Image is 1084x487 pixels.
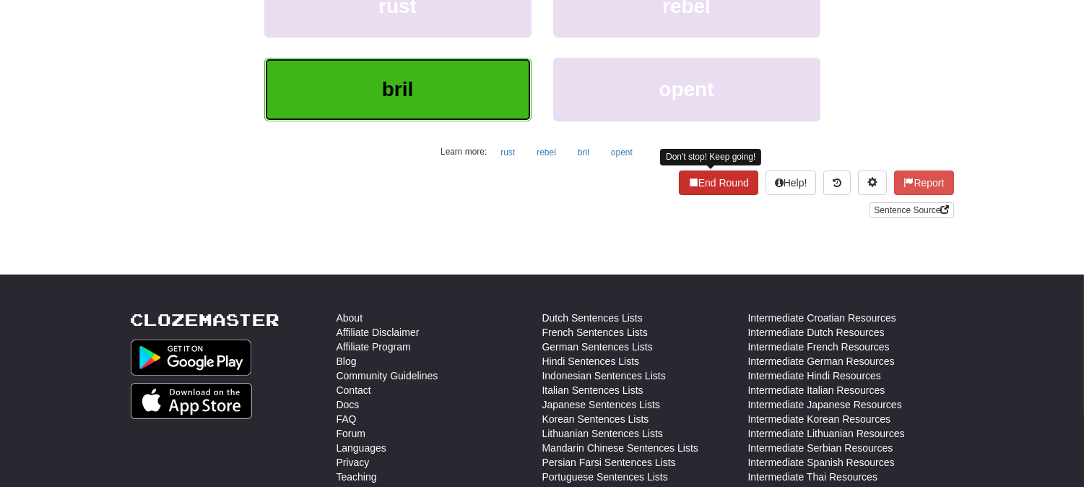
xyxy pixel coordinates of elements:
button: Help! [766,171,817,195]
a: Indonesian Sentences Lists [542,369,666,383]
button: Report [894,171,953,195]
span: bril [382,78,414,100]
button: rust [493,142,523,163]
a: Intermediate Thai Resources [748,470,878,484]
span: opent [659,78,714,100]
a: Intermediate Korean Resources [748,412,891,426]
a: About [337,311,363,325]
a: Clozemaster [131,311,280,329]
a: Intermediate Hindi Resources [748,369,881,383]
button: bril [570,142,597,163]
a: Persian Farsi Sentences Lists [542,455,676,470]
button: Round history (alt+y) [823,171,851,195]
a: Contact [337,383,371,397]
a: Teaching [337,470,377,484]
a: Forum [337,426,365,441]
a: Lithuanian Sentences Lists [542,426,663,441]
a: Intermediate Lithuanian Resources [748,426,905,441]
a: Docs [337,397,360,412]
a: Intermediate French Resources [748,340,890,354]
a: Intermediate German Resources [748,354,895,369]
img: Get it on Google Play [131,340,252,376]
a: French Sentences Lists [542,325,648,340]
a: Intermediate Japanese Resources [748,397,902,412]
a: Intermediate Italian Resources [748,383,885,397]
a: Affiliate Disclaimer [337,325,420,340]
a: Intermediate Croatian Resources [748,311,896,325]
a: Privacy [337,455,370,470]
a: Intermediate Serbian Resources [748,441,893,455]
a: Blog [337,354,357,369]
a: Dutch Sentences Lists [542,311,643,325]
a: Portuguese Sentences Lists [542,470,668,484]
button: bril [264,58,532,121]
a: Intermediate Dutch Resources [748,325,885,340]
button: opent [603,142,641,163]
a: German Sentences Lists [542,340,653,354]
a: Community Guidelines [337,369,438,383]
a: Mandarin Chinese Sentences Lists [542,441,698,455]
a: Korean Sentences Lists [542,412,649,426]
a: Intermediate Spanish Resources [748,455,895,470]
img: Get it on App Store [131,383,253,419]
button: rebel [529,142,564,163]
a: Japanese Sentences Lists [542,397,660,412]
a: Languages [337,441,386,455]
small: Learn more: [441,147,487,157]
a: Hindi Sentences Lists [542,354,640,369]
a: Italian Sentences Lists [542,383,643,397]
a: Sentence Source [870,202,953,218]
button: opent [553,58,820,121]
button: End Round [679,171,758,195]
a: Affiliate Program [337,340,411,354]
a: FAQ [337,412,357,426]
div: Don't stop! Keep going! [660,149,761,165]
